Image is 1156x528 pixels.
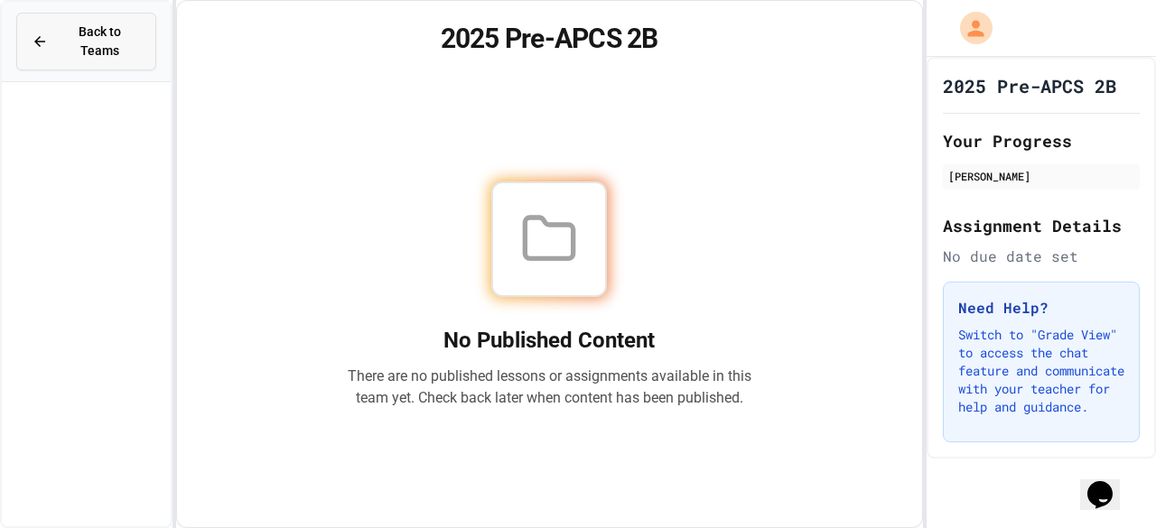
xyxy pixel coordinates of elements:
p: Switch to "Grade View" to access the chat feature and communicate with your teacher for help and ... [958,326,1124,416]
h2: Assignment Details [943,213,1140,238]
h2: Your Progress [943,128,1140,153]
p: There are no published lessons or assignments available in this team yet. Check back later when c... [347,366,751,409]
h1: 2025 Pre-APCS 2B [199,23,900,55]
h1: 2025 Pre-APCS 2B [943,73,1116,98]
div: My Account [941,7,997,49]
span: Back to Teams [59,23,141,60]
h2: No Published Content [347,326,751,355]
h3: Need Help? [958,297,1124,319]
iframe: chat widget [1080,456,1138,510]
div: No due date set [943,245,1140,267]
button: Back to Teams [16,13,156,70]
div: [PERSON_NAME] [948,168,1134,184]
